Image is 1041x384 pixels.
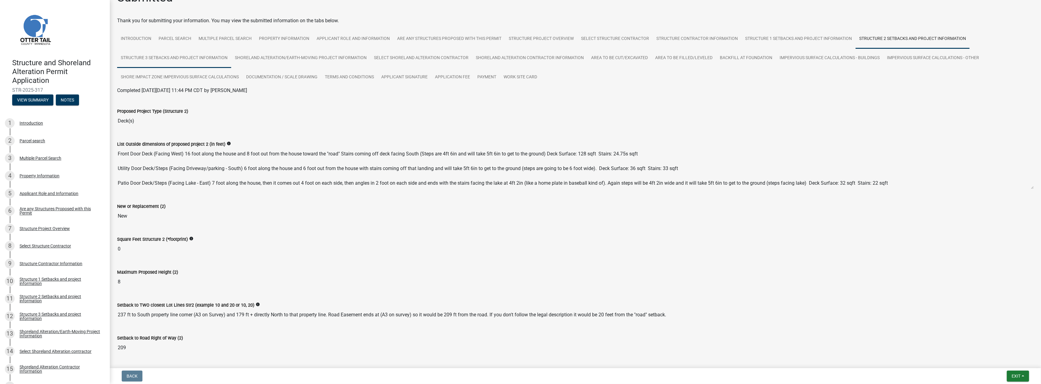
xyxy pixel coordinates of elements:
a: Introduction [117,29,155,49]
div: Introduction [20,121,43,125]
a: Multiple Parcel Search [195,29,255,49]
div: Select Shoreland Alteration contractor [20,349,92,354]
div: 5 [5,189,15,198]
a: Applicant Role and Information [313,29,393,49]
a: Structure 1 Setbacks and project information [741,29,856,49]
span: Completed [DATE][DATE] 11:44 PM CDT by [PERSON_NAME] [117,87,247,93]
a: Structure Project Overview [505,29,577,49]
button: Exit [1007,371,1029,382]
div: 1 [5,118,15,128]
label: List Outside dimensions of proposed project 2 (in feet) [117,142,225,147]
div: Structure 3 Setbacks and project information [20,312,100,321]
div: 8 [5,241,15,251]
a: Are any Structures Proposed with this Permit [393,29,505,49]
div: Thank you for submitting your information. You may view the submitted information on the tabs below. [117,17,1034,24]
div: Shoreland Alteration/Earth-Moving Project Information [20,329,100,338]
label: Maximum Proposed Height (2) [117,270,178,275]
div: 6 [5,206,15,216]
label: Square Feet Structure 2 (*footprint) [117,237,188,242]
a: Application Fee [431,68,474,87]
div: 4 [5,171,15,181]
wm-modal-confirm: Summary [12,98,53,103]
label: New or Replacement (2) [117,204,166,209]
div: 15 [5,364,15,374]
a: Structure Contractor Information [653,29,741,49]
a: Area to be Cut/Excavated [587,48,652,68]
div: 7 [5,224,15,233]
div: Structure 2 Setbacks and project information [20,294,100,303]
div: Structure 1 Setbacks and project information [20,277,100,286]
a: Backfill at foundation [716,48,776,68]
div: Select Structure Contractor [20,244,71,248]
div: Shoreland Alteration Contractor Information [20,365,100,373]
button: Back [122,371,142,382]
a: Select Shoreland Alteration contractor [370,48,472,68]
div: Parcel search [20,139,45,143]
a: Shore Impact Zone Impervious Surface Calculations [117,68,242,87]
a: Structure 3 Setbacks and project information [117,48,231,68]
a: Property Information [255,29,313,49]
wm-modal-confirm: Notes [56,98,79,103]
div: 13 [5,329,15,339]
a: Structure 2 Setbacks and project information [856,29,970,49]
div: 14 [5,347,15,356]
a: Parcel search [155,29,195,49]
a: Work Site Card [500,68,541,87]
button: Notes [56,94,79,105]
textarea: Front Door Deck (Facing West) 16 foot along the house and 8 foot out from the house toward the "r... [117,148,1034,189]
div: Applicant Role and Information [20,191,78,196]
h4: Structure and Shoreland Alteration Permit Application [12,59,105,85]
div: 2 [5,136,15,146]
a: Impervious Surface Calculations - Other [883,48,983,68]
a: Impervious Surface Calculations - Buildings [776,48,883,68]
i: info [256,302,260,307]
img: Otter Tail County, Minnesota [12,6,58,52]
div: Property Information [20,174,59,178]
a: Documentation / Scale Drawing [242,68,321,87]
label: Setback to TWO closest Lot Lines Str2 (example 10 and 20 or 10, 20) [117,303,254,308]
button: View Summary [12,94,53,105]
a: Shoreland Alteration Contractor Information [472,48,587,68]
a: Shoreland Alteration/Earth-Moving Project Information [231,48,370,68]
span: Exit [1012,374,1021,379]
a: Area to be Filled/Leveled [652,48,716,68]
div: 10 [5,276,15,286]
a: Payment [474,68,500,87]
a: Applicant Signature [378,68,431,87]
label: Proposed Project Type (Structure 2) [117,109,188,114]
a: Select Structure Contractor [577,29,653,49]
div: 9 [5,259,15,268]
div: Structure Project Overview [20,226,70,231]
i: info [227,141,231,146]
label: Setback to Road Right of Way (2) [117,336,183,340]
span: Back [127,374,138,379]
i: info [189,236,193,241]
span: STR-2025-317 [12,87,98,93]
div: 12 [5,311,15,321]
a: Terms and Conditions [321,68,378,87]
div: 3 [5,153,15,163]
div: Structure Contractor Information [20,261,82,266]
div: Multiple Parcel Search [20,156,61,160]
div: Are any Structures Proposed with this Permit [20,207,100,215]
div: 11 [5,294,15,304]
